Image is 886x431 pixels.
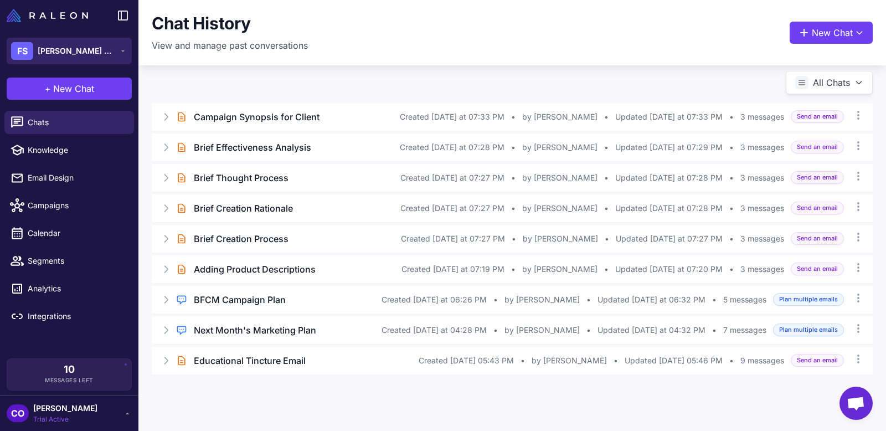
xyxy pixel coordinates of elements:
span: Created [DATE] at 07:33 PM [400,111,504,123]
span: Created [DATE] at 07:28 PM [400,141,504,153]
span: Campaigns [28,199,125,212]
span: • [729,202,734,214]
span: Send an email [791,232,844,245]
span: • [604,141,609,153]
span: by [PERSON_NAME] [522,172,597,184]
span: • [512,233,516,245]
div: CO [7,404,29,422]
span: • [604,202,609,214]
span: Updated [DATE] at 07:33 PM [615,111,723,123]
span: Segments [28,255,125,267]
span: by [PERSON_NAME] [523,233,598,245]
span: by [PERSON_NAME] [522,141,597,153]
span: Send an email [791,141,844,153]
span: • [586,294,591,306]
a: Calendar [4,222,134,245]
span: 3 messages [740,141,784,153]
span: • [729,233,734,245]
span: Messages Left [45,376,94,384]
span: [PERSON_NAME] [33,402,97,414]
span: by [PERSON_NAME] [504,324,580,336]
span: Created [DATE] 05:43 PM [419,355,514,367]
span: • [729,111,734,123]
p: View and manage past conversations [152,39,308,52]
button: +New Chat [7,78,132,100]
span: • [614,355,618,367]
span: [PERSON_NAME] Botanicals [38,45,115,57]
span: by [PERSON_NAME] [532,355,607,367]
a: Integrations [4,305,134,328]
span: + [45,82,51,95]
span: • [511,141,516,153]
span: • [604,172,609,184]
span: 3 messages [740,202,784,214]
span: 3 messages [740,172,784,184]
h3: Brief Effectiveness Analysis [194,141,311,154]
span: Email Design [28,172,125,184]
button: All Chats [786,71,873,94]
span: by [PERSON_NAME] [522,111,597,123]
span: 3 messages [740,263,784,275]
h3: Adding Product Descriptions [194,263,316,276]
span: Created [DATE] at 07:27 PM [400,172,504,184]
span: • [521,355,525,367]
span: Analytics [28,283,125,295]
span: • [604,263,609,275]
h3: Campaign Synopsis for Client [194,110,320,124]
h3: BFCM Campaign Plan [194,293,286,306]
h3: Brief Creation Process [194,232,289,245]
span: Updated [DATE] at 07:28 PM [615,172,723,184]
span: • [493,324,498,336]
h3: Brief Thought Process [194,171,289,184]
span: Created [DATE] at 06:26 PM [382,294,487,306]
span: Calendar [28,227,125,239]
span: • [511,172,516,184]
span: Knowledge [28,144,125,156]
h3: Next Month's Marketing Plan [194,324,316,337]
a: Campaigns [4,194,134,217]
span: • [729,141,734,153]
button: New Chat [790,22,873,44]
span: Integrations [28,310,125,322]
span: • [493,294,498,306]
span: Updated [DATE] at 07:20 PM [615,263,723,275]
span: by [PERSON_NAME] [522,263,597,275]
span: • [729,172,734,184]
span: • [729,355,734,367]
h1: Chat History [152,13,250,34]
a: Analytics [4,277,134,300]
span: Send an email [791,354,844,367]
h3: Brief Creation Rationale [194,202,293,215]
span: Updated [DATE] at 07:28 PM [615,202,723,214]
a: Chats [4,111,134,134]
span: Trial Active [33,414,97,424]
span: • [712,294,717,306]
span: 7 messages [723,324,766,336]
span: Updated [DATE] at 04:32 PM [597,324,705,336]
span: Send an email [791,263,844,275]
span: 3 messages [740,233,784,245]
span: Created [DATE] at 07:27 PM [400,202,504,214]
span: • [729,263,734,275]
span: Chats [28,116,125,129]
span: 3 messages [740,111,784,123]
a: Knowledge [4,138,134,162]
span: 10 [64,365,75,374]
a: Segments [4,249,134,273]
span: Send an email [791,202,844,214]
div: FS [11,42,33,60]
span: Updated [DATE] at 07:29 PM [615,141,723,153]
span: by [PERSON_NAME] [504,294,580,306]
span: Send an email [791,171,844,184]
a: Raleon Logo [7,9,92,22]
span: • [605,233,609,245]
span: • [604,111,609,123]
span: Created [DATE] at 07:27 PM [401,233,505,245]
span: Updated [DATE] 05:46 PM [625,355,723,367]
span: • [712,324,717,336]
h3: Educational Tincture Email [194,354,306,367]
span: • [511,111,516,123]
span: Updated [DATE] at 07:27 PM [616,233,723,245]
a: Email Design [4,166,134,189]
span: by [PERSON_NAME] [522,202,597,214]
